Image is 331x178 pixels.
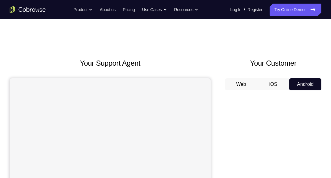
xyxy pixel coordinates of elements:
[10,6,46,13] a: Go to the home page
[244,6,245,13] span: /
[225,78,257,90] button: Web
[289,78,321,90] button: Android
[123,4,135,16] a: Pricing
[225,58,321,69] h2: Your Customer
[270,4,321,16] a: Try Online Demo
[100,4,115,16] a: About us
[174,4,199,16] button: Resources
[257,78,289,90] button: iOS
[10,58,211,69] h2: Your Support Agent
[230,4,241,16] a: Log In
[142,4,167,16] button: Use Cases
[248,4,262,16] a: Register
[74,4,93,16] button: Product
